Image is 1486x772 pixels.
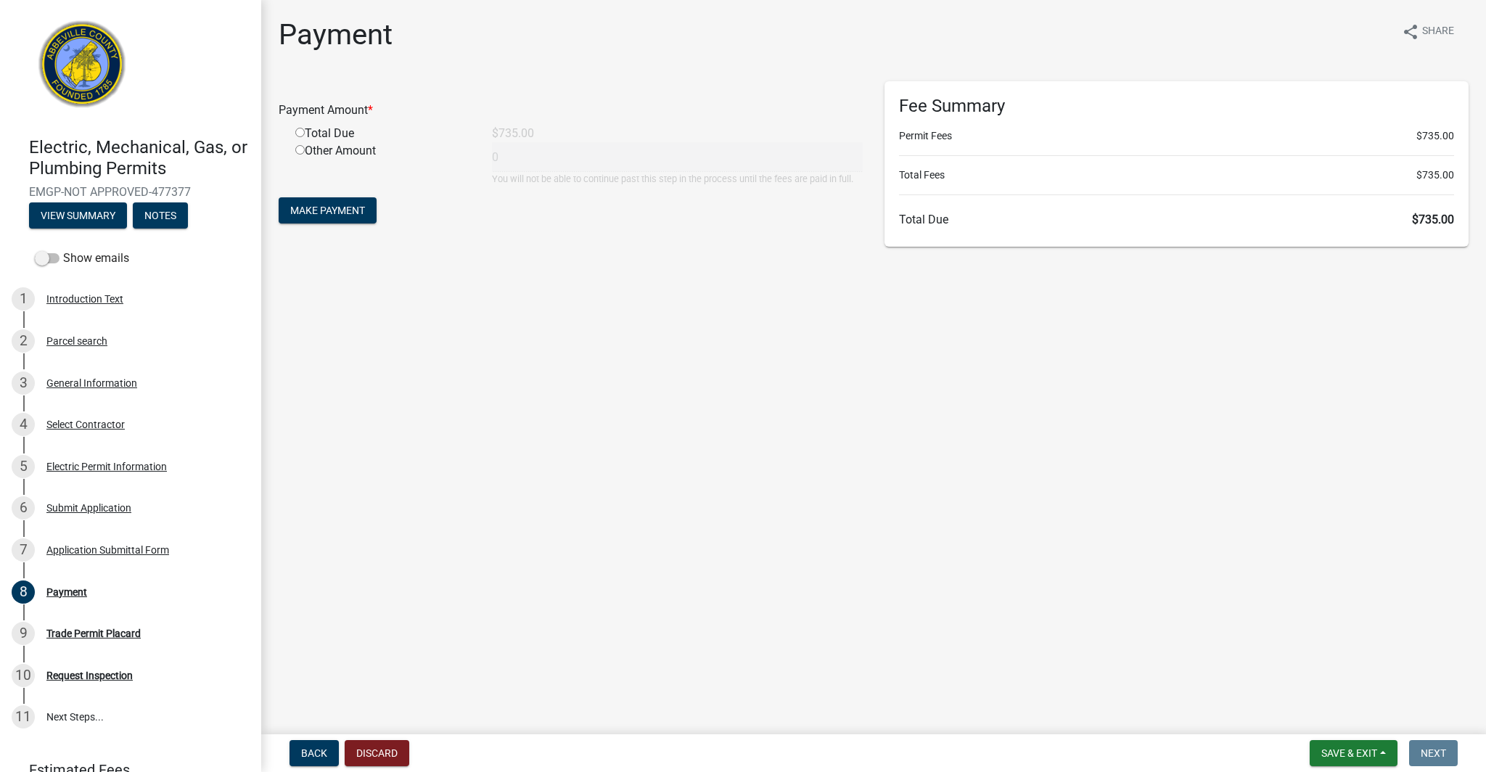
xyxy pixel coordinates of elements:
[1402,23,1419,41] i: share
[35,250,129,267] label: Show emails
[284,142,481,186] div: Other Amount
[1416,168,1454,183] span: $735.00
[290,740,339,766] button: Back
[279,17,393,52] h1: Payment
[46,461,167,472] div: Electric Permit Information
[12,664,35,687] div: 10
[301,747,327,759] span: Back
[46,419,125,430] div: Select Contractor
[345,740,409,766] button: Discard
[1409,740,1458,766] button: Next
[29,137,250,179] h4: Electric, Mechanical, Gas, or Plumbing Permits
[268,102,874,119] div: Payment Amount
[12,538,35,562] div: 7
[290,205,365,216] span: Make Payment
[1321,747,1377,759] span: Save & Exit
[29,210,127,222] wm-modal-confirm: Summary
[133,202,188,229] button: Notes
[899,96,1454,117] h6: Fee Summary
[46,336,107,346] div: Parcel search
[12,287,35,311] div: 1
[279,197,377,223] button: Make Payment
[29,202,127,229] button: View Summary
[133,210,188,222] wm-modal-confirm: Notes
[899,168,1454,183] li: Total Fees
[46,670,133,681] div: Request Inspection
[12,705,35,728] div: 11
[12,496,35,520] div: 6
[29,185,232,199] span: EMGP-NOT APPROVED-477377
[12,580,35,604] div: 8
[46,294,123,304] div: Introduction Text
[284,125,481,142] div: Total Due
[46,587,87,597] div: Payment
[1421,747,1446,759] span: Next
[1310,740,1397,766] button: Save & Exit
[46,503,131,513] div: Submit Application
[46,628,141,638] div: Trade Permit Placard
[1422,23,1454,41] span: Share
[12,455,35,478] div: 5
[1412,213,1454,226] span: $735.00
[29,15,136,122] img: Abbeville County, South Carolina
[1390,17,1466,46] button: shareShare
[12,622,35,645] div: 9
[12,371,35,395] div: 3
[12,413,35,436] div: 4
[899,128,1454,144] li: Permit Fees
[46,378,137,388] div: General Information
[899,213,1454,226] h6: Total Due
[12,329,35,353] div: 2
[46,545,169,555] div: Application Submittal Form
[1416,128,1454,144] span: $735.00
